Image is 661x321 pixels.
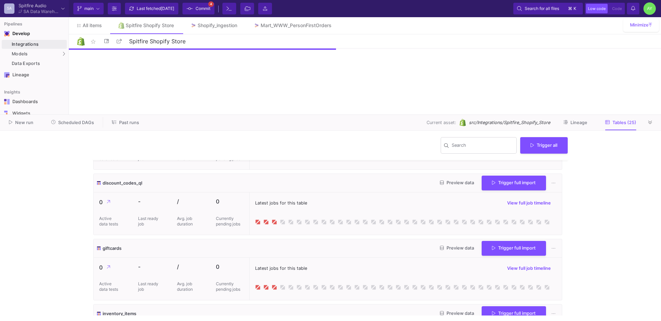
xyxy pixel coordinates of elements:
p: Active data tests [99,216,120,227]
button: Last fetched[DATE] [125,3,178,14]
p: Last ready job [138,216,159,227]
mat-icon: star_border [89,37,97,46]
button: New run [1,117,42,128]
img: Navigation icon [4,72,10,78]
span: New run [15,120,33,125]
span: Code [612,6,622,11]
button: Preview data [434,308,480,319]
img: Tab icon [254,23,260,29]
mat-expansion-panel-header: Navigation iconDevelop [2,28,67,39]
img: Logo [77,37,85,46]
span: Tables (25) [612,120,636,125]
span: Models [12,51,28,57]
span: All items [83,23,102,28]
span: main [84,3,94,14]
button: ⌘k [566,4,579,13]
span: Trigger full import [492,180,536,185]
div: AY [643,2,656,15]
button: Commit [182,3,214,14]
p: - [138,263,166,270]
div: Spitfire Shopify Store [126,23,174,28]
button: Trigger full import [482,176,546,190]
p: Avg. job duration [177,216,198,227]
button: main [73,3,104,14]
button: Low code [586,4,608,13]
div: Integrations [12,42,65,47]
button: Trigger full import [482,241,546,256]
button: Trigger full import [482,306,546,321]
span: Scheduled DAGs [58,120,94,125]
span: k [574,4,576,13]
span: giftcards [103,245,122,252]
img: Navigation icon [4,111,10,116]
button: Trigger all [520,137,568,154]
div: Data Exports [12,61,65,66]
span: Commit [196,3,210,14]
p: / [177,263,205,270]
span: Trigger all [531,143,557,148]
span: discount_codes_ql [103,180,142,186]
span: Preview data [440,311,474,316]
p: 0 [99,263,127,272]
img: icon [96,245,101,252]
button: Preview data [434,178,480,188]
div: Dashboards [12,99,57,104]
button: Preview data [434,243,480,254]
a: Navigation iconDashboards [2,96,67,107]
img: Tab icon [190,23,196,29]
span: View full job timeline [507,200,551,206]
a: Navigation iconLineage [2,69,67,80]
img: Shopify [459,119,466,126]
div: Develop [12,31,23,36]
button: AY [641,2,656,15]
span: Latest jobs for this table [255,265,307,272]
img: icon [96,180,101,186]
div: Lineage [12,72,57,78]
button: View full job timeline [502,263,556,274]
span: View full job timeline [507,266,551,271]
span: Trigger full import [492,311,536,316]
span: Low code [588,6,606,11]
div: SA Data Warehouse [23,9,59,14]
button: Code [610,4,624,13]
div: Mart_WWW_PersonFirstOrders [261,23,332,28]
span: src/Integrations/Spitfire_Shopify_Store [469,119,550,126]
span: Preview data [440,245,474,251]
p: / [177,198,205,205]
img: icon [96,310,101,317]
span: Search for all files [525,3,559,14]
div: SA [4,3,14,14]
div: Widgets [12,111,57,116]
button: View full job timeline [502,198,556,208]
p: Currently pending jobs [216,216,244,227]
span: Lineage [570,120,587,125]
p: Last ready job [138,281,159,292]
button: Scheduled DAGs [43,117,103,128]
button: Search for all files⌘k [513,3,583,14]
a: Data Exports [2,59,67,68]
img: Tab icon [118,22,124,29]
span: ⌘ [568,4,572,13]
img: Navigation icon [4,31,10,36]
a: Integrations [2,40,67,49]
span: Trigger full import [492,245,536,251]
p: Active data tests [99,281,120,292]
span: inventory_items [103,310,136,317]
button: Past runs [104,117,147,128]
span: Current asset: [427,119,456,126]
p: 0 [216,198,244,205]
p: Avg. job duration [177,281,198,292]
img: Navigation icon [4,99,10,104]
span: [DATE] [161,6,174,11]
p: 0 [99,198,127,207]
span: Latest jobs for this table [255,200,307,206]
div: Last fetched [137,3,174,14]
button: Lineage [555,117,596,128]
a: Navigation iconWidgets [2,108,67,119]
p: - [138,198,166,205]
button: Tables (25) [597,117,644,128]
div: Shopify_ingestion [198,23,237,28]
p: 0 [216,263,244,270]
div: Spitfire Audio [19,3,59,8]
span: Preview data [440,180,474,185]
